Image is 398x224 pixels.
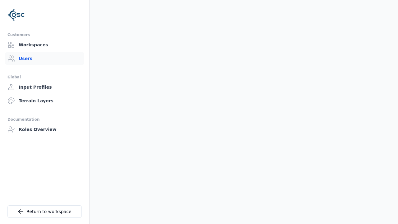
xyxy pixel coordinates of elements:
[5,39,84,51] a: Workspaces
[7,6,25,24] img: Logo
[7,31,82,39] div: Customers
[5,52,84,65] a: Users
[7,205,82,218] a: Return to workspace
[5,123,84,136] a: Roles Overview
[5,95,84,107] a: Terrain Layers
[7,116,82,123] div: Documentation
[5,81,84,93] a: Input Profiles
[7,73,82,81] div: Global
